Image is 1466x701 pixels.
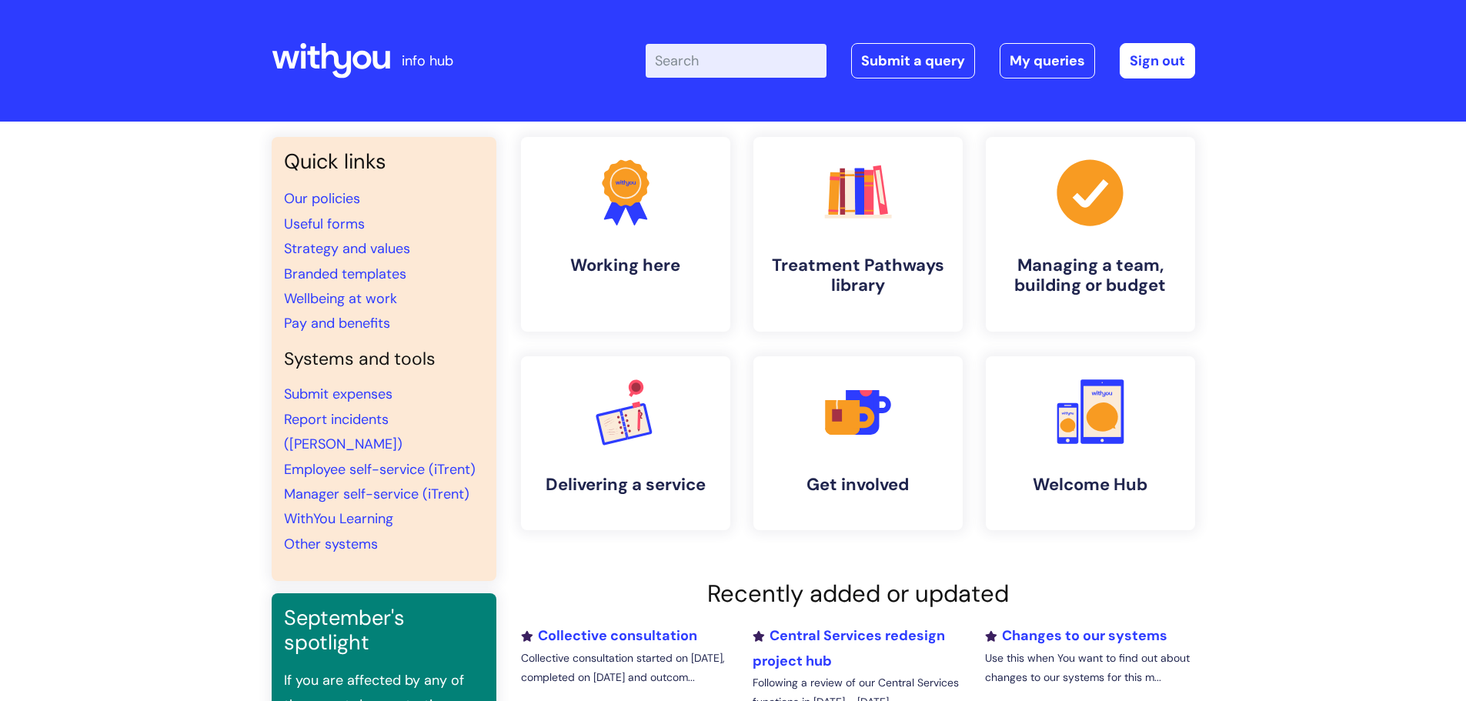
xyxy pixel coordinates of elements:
[521,626,697,645] a: Collective consultation
[998,475,1183,495] h4: Welcome Hub
[284,410,402,453] a: Report incidents ([PERSON_NAME])
[753,137,963,332] a: Treatment Pathways library
[284,289,397,308] a: Wellbeing at work
[284,215,365,233] a: Useful forms
[533,475,718,495] h4: Delivering a service
[284,385,392,403] a: Submit expenses
[284,265,406,283] a: Branded templates
[1000,43,1095,78] a: My queries
[753,626,945,669] a: Central Services redesign project hub
[986,137,1195,332] a: Managing a team, building or budget
[851,43,975,78] a: Submit a query
[284,149,484,174] h3: Quick links
[284,239,410,258] a: Strategy and values
[533,255,718,275] h4: Working here
[402,48,453,73] p: info hub
[998,255,1183,296] h4: Managing a team, building or budget
[284,314,390,332] a: Pay and benefits
[646,44,827,78] input: Search
[521,137,730,332] a: Working here
[284,349,484,370] h4: Systems and tools
[284,509,393,528] a: WithYou Learning
[985,649,1194,687] p: Use this when You want to find out about changes to our systems for this m...
[284,485,469,503] a: Manager self-service (iTrent)
[284,460,476,479] a: Employee self-service (iTrent)
[521,356,730,530] a: Delivering a service
[985,626,1167,645] a: Changes to our systems
[521,649,730,687] p: Collective consultation started on [DATE], completed on [DATE] and outcom...
[284,189,360,208] a: Our policies
[766,255,950,296] h4: Treatment Pathways library
[284,535,378,553] a: Other systems
[1120,43,1195,78] a: Sign out
[521,579,1195,608] h2: Recently added or updated
[986,356,1195,530] a: Welcome Hub
[646,43,1195,78] div: | -
[284,606,484,656] h3: September's spotlight
[753,356,963,530] a: Get involved
[766,475,950,495] h4: Get involved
